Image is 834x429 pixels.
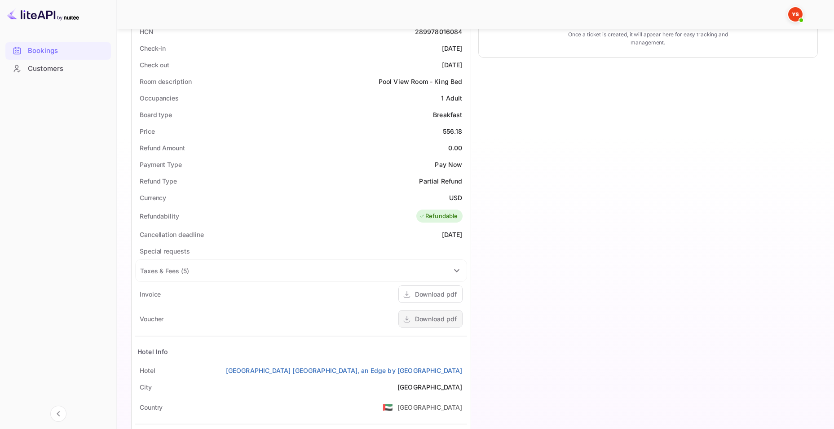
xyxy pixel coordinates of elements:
[140,27,154,36] div: HCN
[5,60,111,78] div: Customers
[140,143,185,153] div: Refund Amount
[140,160,182,169] div: Payment Type
[140,176,177,186] div: Refund Type
[441,93,462,103] div: 1 Adult
[442,44,463,53] div: [DATE]
[7,7,79,22] img: LiteAPI logo
[140,246,190,256] div: Special requests
[226,366,463,375] a: [GEOGRAPHIC_DATA] [GEOGRAPHIC_DATA], an Edge by [GEOGRAPHIC_DATA]
[383,399,393,415] span: United States
[140,77,191,86] div: Room description
[379,77,463,86] div: Pool View Room - King Bed
[419,212,458,221] div: Refundable
[442,230,463,239] div: [DATE]
[415,314,457,324] div: Download pdf
[442,60,463,70] div: [DATE]
[449,193,462,202] div: USD
[5,60,111,77] a: Customers
[443,127,463,136] div: 556.18
[140,93,179,103] div: Occupancies
[5,42,111,60] div: Bookings
[28,46,106,56] div: Bookings
[140,127,155,136] div: Price
[50,406,66,422] button: Collapse navigation
[140,266,189,276] div: Taxes & Fees ( 5 )
[397,382,463,392] div: [GEOGRAPHIC_DATA]
[140,382,152,392] div: City
[435,160,462,169] div: Pay Now
[397,403,463,412] div: [GEOGRAPHIC_DATA]
[140,314,163,324] div: Voucher
[140,403,163,412] div: Country
[140,230,204,239] div: Cancellation deadline
[788,7,803,22] img: Yandex Support
[5,42,111,59] a: Bookings
[415,27,463,36] div: 289978016084
[137,347,168,356] div: Hotel Info
[140,193,166,202] div: Currency
[28,64,106,74] div: Customers
[140,110,172,119] div: Board type
[140,44,166,53] div: Check-in
[136,260,467,281] div: Taxes & Fees (5)
[140,289,161,299] div: Invoice
[140,211,179,221] div: Refundability
[419,176,462,186] div: Partial Refund
[448,143,463,153] div: 0.00
[415,289,457,299] div: Download pdf
[140,60,169,70] div: Check out
[140,366,155,375] div: Hotel
[433,110,462,119] div: Breakfast
[557,31,739,47] p: Once a ticket is created, it will appear here for easy tracking and management.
